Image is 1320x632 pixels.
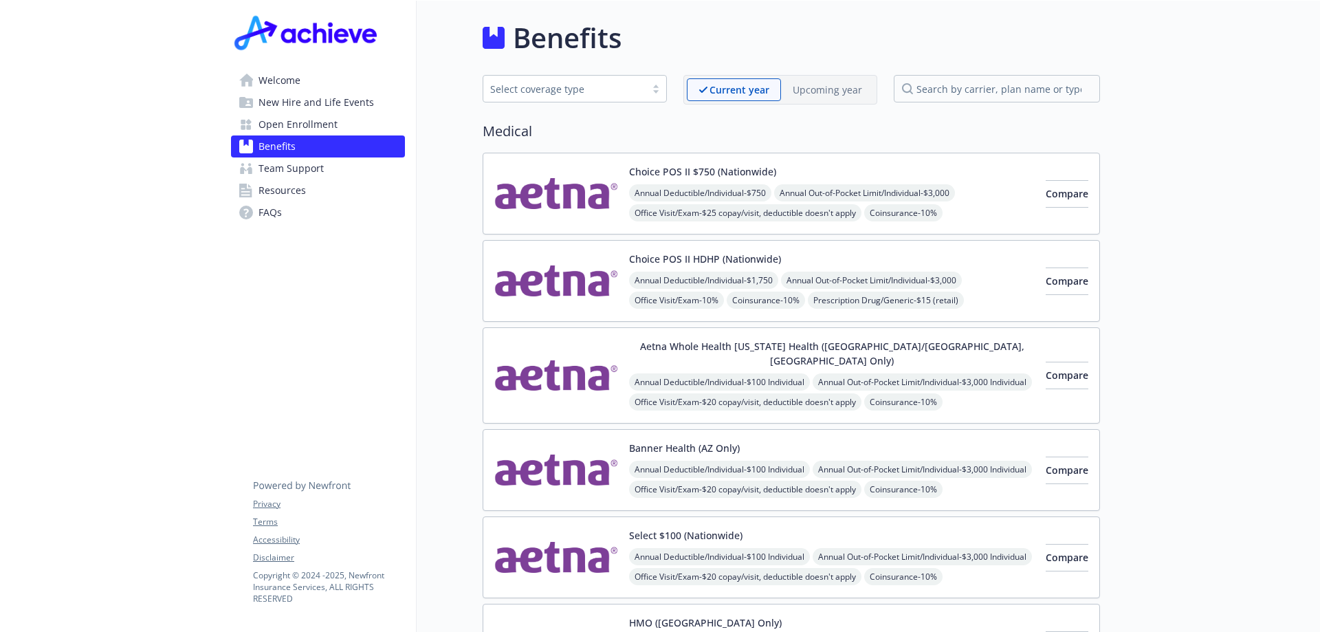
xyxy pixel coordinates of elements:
input: search by carrier, plan name or type [894,75,1100,102]
span: Office Visit/Exam - $25 copay/visit, deductible doesn't apply [629,204,861,221]
h2: Medical [483,121,1100,142]
img: Aetna Inc carrier logo [494,528,618,587]
span: Compare [1046,187,1088,200]
span: Annual Deductible/Individual - $750 [629,184,771,201]
a: Disclaimer [253,552,404,564]
h1: Benefits [513,17,621,58]
span: Annual Out-of-Pocket Limit/Individual - $3,000 Individual [813,548,1032,565]
span: Office Visit/Exam - $20 copay/visit, deductible doesn't apply [629,481,861,498]
button: Compare [1046,457,1088,484]
span: Coinsurance - 10% [864,393,943,411]
a: New Hire and Life Events [231,91,405,113]
span: Welcome [258,69,300,91]
a: Team Support [231,157,405,179]
span: New Hire and Life Events [258,91,374,113]
span: Office Visit/Exam - $20 copay/visit, deductible doesn't apply [629,393,861,411]
span: Coinsurance - 10% [864,204,943,221]
img: Aetna Inc carrier logo [494,339,618,412]
p: Copyright © 2024 - 2025 , Newfront Insurance Services, ALL RIGHTS RESERVED [253,569,404,604]
a: Accessibility [253,534,404,546]
span: Compare [1046,369,1088,382]
a: FAQs [231,201,405,224]
a: Benefits [231,135,405,157]
span: Annual Deductible/Individual - $100 Individual [629,461,810,478]
span: Compare [1046,274,1088,287]
span: Resources [258,179,306,201]
img: Aetna Inc carrier logo [494,441,618,499]
a: Terms [253,516,404,528]
span: Annual Deductible/Individual - $1,750 [629,272,778,289]
span: Annual Out-of-Pocket Limit/Individual - $3,000 Individual [813,373,1032,391]
a: Resources [231,179,405,201]
span: FAQs [258,201,282,224]
button: HMO ([GEOGRAPHIC_DATA] Only) [629,615,782,630]
button: Compare [1046,180,1088,208]
span: Coinsurance - 10% [727,292,805,309]
a: Privacy [253,498,404,510]
button: Compare [1046,544,1088,571]
button: Compare [1046,268,1088,295]
button: Banner Health (AZ Only) [629,441,740,455]
img: Aetna Inc carrier logo [494,252,618,310]
span: Benefits [258,135,296,157]
span: Open Enrollment [258,113,338,135]
p: Current year [709,83,769,97]
p: Upcoming year [793,83,862,97]
a: Welcome [231,69,405,91]
span: Coinsurance - 10% [864,568,943,585]
button: Aetna Whole Health [US_STATE] Health ([GEOGRAPHIC_DATA]/[GEOGRAPHIC_DATA], [GEOGRAPHIC_DATA] Only) [629,339,1035,368]
div: Select coverage type [490,82,639,96]
span: Office Visit/Exam - 10% [629,292,724,309]
button: Choice POS II HDHP (Nationwide) [629,252,781,266]
button: Select $100 (Nationwide) [629,528,742,543]
span: Annual Out-of-Pocket Limit/Individual - $3,000 [774,184,955,201]
span: Compare [1046,551,1088,564]
button: Compare [1046,362,1088,389]
span: Prescription Drug/Generic - $15 (retail) [808,292,964,309]
img: Aetna Inc carrier logo [494,164,618,223]
span: Annual Out-of-Pocket Limit/Individual - $3,000 [781,272,962,289]
span: Team Support [258,157,324,179]
button: Choice POS II $750 (Nationwide) [629,164,776,179]
span: Coinsurance - 10% [864,481,943,498]
span: Compare [1046,464,1088,477]
span: Office Visit/Exam - $20 copay/visit, deductible doesn't apply [629,568,861,585]
a: Open Enrollment [231,113,405,135]
span: Annual Deductible/Individual - $100 Individual [629,373,810,391]
span: Annual Deductible/Individual - $100 Individual [629,548,810,565]
span: Annual Out-of-Pocket Limit/Individual - $3,000 Individual [813,461,1032,478]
